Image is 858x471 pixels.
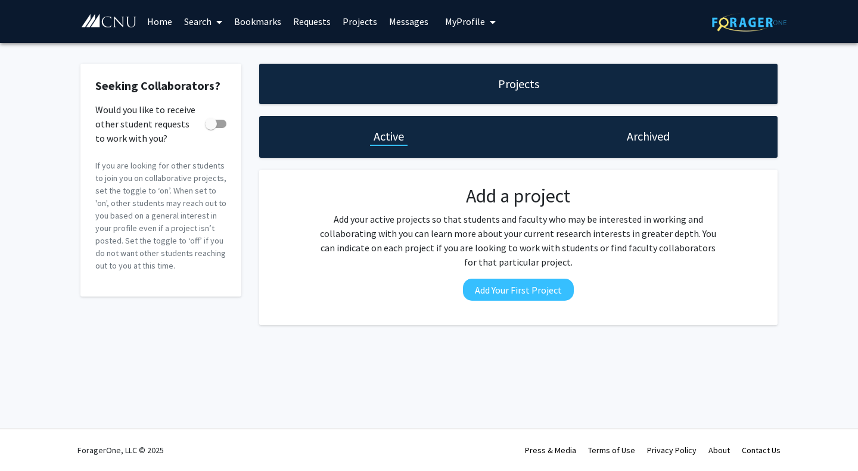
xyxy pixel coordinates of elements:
[463,279,574,301] button: Add Your First Project
[498,76,539,92] h1: Projects
[9,417,51,462] iframe: Chat
[588,445,635,456] a: Terms of Use
[287,1,337,42] a: Requests
[383,1,434,42] a: Messages
[95,102,200,145] span: Would you like to receive other student requests to work with you?
[337,1,383,42] a: Projects
[228,1,287,42] a: Bookmarks
[708,445,730,456] a: About
[742,445,781,456] a: Contact Us
[627,128,670,145] h1: Archived
[445,15,485,27] span: My Profile
[141,1,178,42] a: Home
[95,160,226,272] p: If you are looking for other students to join you on collaborative projects, set the toggle to ‘o...
[525,445,576,456] a: Press & Media
[374,128,404,145] h1: Active
[80,14,137,29] img: Christopher Newport University Logo
[316,212,720,269] p: Add your active projects so that students and faculty who may be interested in working and collab...
[77,429,164,471] div: ForagerOne, LLC © 2025
[95,79,226,93] h2: Seeking Collaborators?
[316,185,720,207] h2: Add a project
[712,13,786,32] img: ForagerOne Logo
[178,1,228,42] a: Search
[647,445,697,456] a: Privacy Policy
